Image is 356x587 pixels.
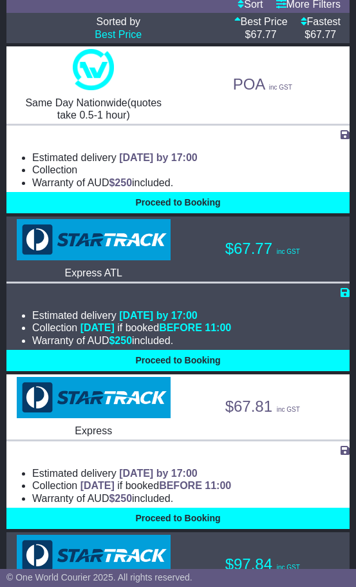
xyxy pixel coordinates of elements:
[277,406,300,413] span: inc GST
[185,75,341,94] p: POA
[119,468,198,479] span: [DATE] by 17:00
[310,29,336,40] span: 67.77
[115,493,132,504] span: 250
[234,16,288,27] a: Best Price
[80,322,115,333] span: [DATE]
[277,248,300,255] span: inc GST
[15,15,221,28] p: Sorted by
[185,240,341,258] p: $67.77
[25,97,162,120] span: Same Day Nationwide(quotes take 0.5-1 hour)
[109,493,132,504] span: $
[251,29,277,40] span: 67.77
[6,350,350,371] button: Proceed to Booking
[205,480,231,491] span: 11:00
[301,28,341,41] p: $
[185,398,341,416] p: $67.81
[32,334,350,347] li: Warranty of AUD included.
[109,335,132,346] span: $
[95,29,142,40] a: Best Price
[80,480,231,491] span: if booked
[6,192,350,213] button: Proceed to Booking
[119,152,198,163] span: [DATE] by 17:00
[32,492,350,505] li: Warranty of AUD included.
[205,322,231,333] span: 11:00
[6,572,192,582] span: © One World Courier 2025. All rights reserved.
[115,335,132,346] span: 250
[185,555,341,574] p: $97.84
[32,177,350,189] li: Warranty of AUD included.
[80,322,231,333] span: if booked
[109,177,132,188] span: $
[115,177,132,188] span: 250
[269,84,292,91] span: inc GST
[32,322,350,334] li: Collection
[32,151,350,164] li: Estimated delivery
[32,309,350,322] li: Estimated delivery
[17,535,171,576] img: StarTrack: Premium
[159,322,202,333] span: BEFORE
[234,28,288,41] p: $
[32,164,350,176] li: Collection
[17,377,171,418] img: StarTrack: Express
[6,508,350,529] button: Proceed to Booking
[17,219,171,260] img: StarTrack: Express ATL
[32,467,350,479] li: Estimated delivery
[301,16,341,27] a: Fastest
[277,564,300,571] span: inc GST
[32,479,350,492] li: Collection
[64,267,122,278] span: Express ATL
[119,310,198,321] span: [DATE] by 17:00
[75,425,112,436] span: Express
[159,480,202,491] span: BEFORE
[80,480,115,491] span: [DATE]
[73,49,114,90] img: One World Courier: Same Day Nationwide(quotes take 0.5-1 hour)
